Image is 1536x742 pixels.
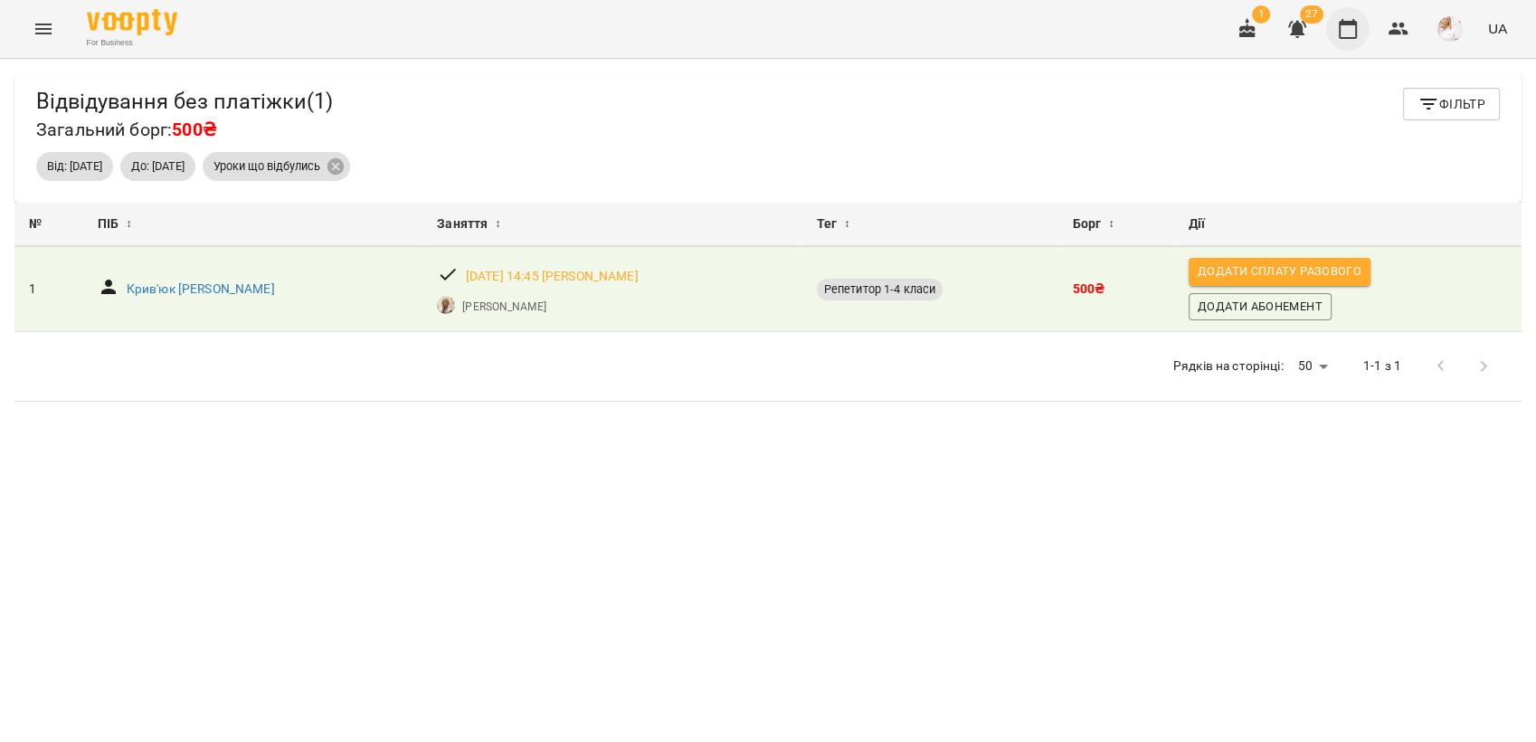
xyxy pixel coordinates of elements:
span: Тег [817,214,837,235]
span: Фільтр [1417,93,1485,115]
span: Додати сплату разового [1198,262,1361,281]
img: Балук Надія Василівна [437,296,455,314]
span: ↕ [1108,214,1114,235]
span: ↕ [495,214,500,235]
span: До: [DATE] [120,158,195,175]
h6: Загальний борг: [36,116,333,144]
span: Борг [1073,214,1102,235]
span: 1 [1252,5,1270,24]
a: Крив'юк [PERSON_NAME] [127,281,275,299]
div: № [29,214,69,235]
td: 1 [14,247,83,331]
h5: Відвідування без платіжки ( 1 ) [36,88,333,116]
button: UA [1481,12,1514,45]
button: Додати сплату разового [1189,258,1370,285]
span: Заняття [437,214,488,235]
span: ПІБ [98,214,119,235]
button: Додати Абонемент [1189,293,1332,320]
button: Фільтр [1403,88,1500,120]
span: 500₴ [172,119,216,140]
button: Menu [22,7,65,51]
span: For Business [87,37,177,49]
div: 50 [1291,353,1334,379]
span: Від: [DATE] [36,158,113,175]
span: Репетитор 1-4 класи [817,281,943,298]
b: 500 ₴ [1073,281,1105,296]
div: Уроки що відбулись [203,152,350,181]
img: Voopty Logo [87,9,177,35]
span: UA [1488,19,1507,38]
span: ↕ [127,214,132,235]
p: Рядків на сторінці: [1173,357,1284,376]
span: 27 [1300,5,1323,24]
p: 1-1 з 1 [1363,357,1401,376]
a: [PERSON_NAME] [462,299,545,315]
a: [DATE] 14:45 [PERSON_NAME] [466,268,639,286]
div: Дії [1189,214,1507,235]
span: Додати Абонемент [1198,297,1323,317]
span: ↕ [844,214,849,235]
span: Уроки що відбулись [203,158,331,175]
img: eae1df90f94753cb7588c731c894874c.jpg [1437,16,1463,42]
